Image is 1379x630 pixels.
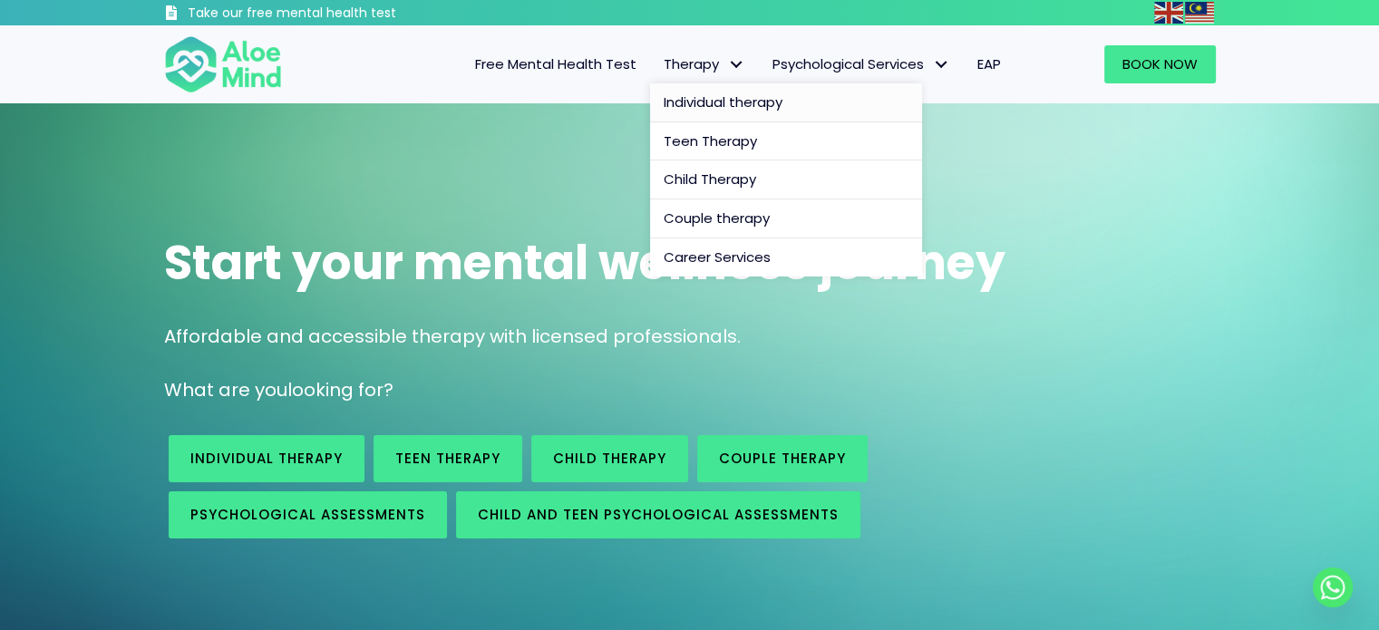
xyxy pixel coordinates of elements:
[164,34,282,94] img: Aloe mind Logo
[1154,2,1185,23] a: English
[664,170,756,189] span: Child Therapy
[306,45,1015,83] nav: Menu
[164,377,287,402] span: What are you
[475,54,636,73] span: Free Mental Health Test
[664,54,745,73] span: Therapy
[374,435,522,482] a: Teen Therapy
[164,5,493,25] a: Take our free mental health test
[664,92,782,111] span: Individual therapy
[650,160,922,199] a: Child Therapy
[188,5,493,23] h3: Take our free mental health test
[164,324,1216,350] p: Affordable and accessible therapy with licensed professionals.
[1185,2,1214,24] img: ms
[190,505,425,524] span: Psychological assessments
[1154,2,1183,24] img: en
[190,449,343,468] span: Individual therapy
[928,52,955,78] span: Psychological Services: submenu
[169,491,447,538] a: Psychological assessments
[287,377,393,402] span: looking for?
[461,45,650,83] a: Free Mental Health Test
[169,435,364,482] a: Individual therapy
[697,435,868,482] a: Couple therapy
[719,449,846,468] span: Couple therapy
[395,449,500,468] span: Teen Therapy
[1185,2,1216,23] a: Malay
[664,247,771,267] span: Career Services
[1313,567,1353,607] a: Whatsapp
[650,238,922,276] a: Career Services
[650,199,922,238] a: Couple therapy
[478,505,839,524] span: Child and Teen Psychological assessments
[664,208,770,228] span: Couple therapy
[1122,54,1198,73] span: Book Now
[164,229,1005,296] span: Start your mental wellness journey
[772,54,950,73] span: Psychological Services
[977,54,1001,73] span: EAP
[650,45,759,83] a: TherapyTherapy: submenu
[964,45,1015,83] a: EAP
[664,131,757,150] span: Teen Therapy
[456,491,860,538] a: Child and Teen Psychological assessments
[759,45,964,83] a: Psychological ServicesPsychological Services: submenu
[531,435,688,482] a: Child Therapy
[1104,45,1216,83] a: Book Now
[650,83,922,122] a: Individual therapy
[723,52,750,78] span: Therapy: submenu
[650,122,922,161] a: Teen Therapy
[553,449,666,468] span: Child Therapy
